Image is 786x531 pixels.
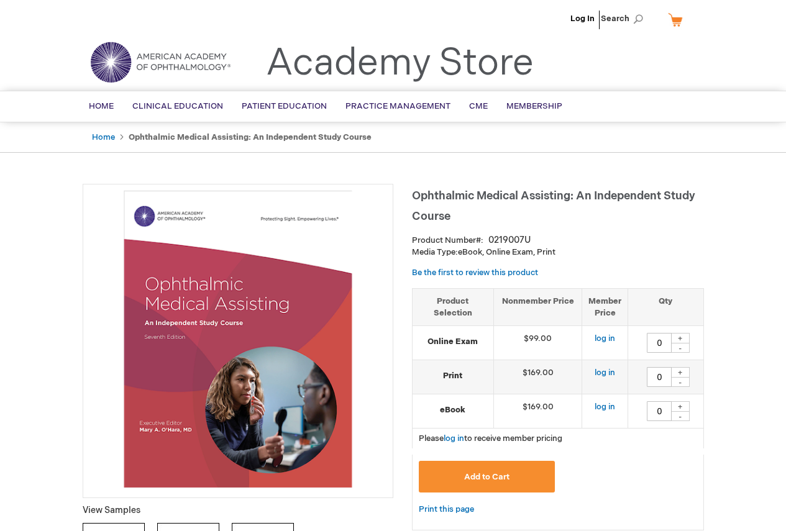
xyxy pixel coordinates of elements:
[83,504,393,517] p: View Samples
[345,101,450,111] span: Practice Management
[464,472,510,482] span: Add to Cart
[412,268,538,278] a: Be the first to review this product
[412,189,695,223] span: Ophthalmic Medical Assisting: An Independent Study Course
[469,101,488,111] span: CME
[419,502,474,517] a: Print this page
[413,288,494,325] th: Product Selection
[412,235,483,245] strong: Product Number
[266,41,534,86] a: Academy Store
[647,333,672,353] input: Qty
[92,132,115,142] a: Home
[570,14,595,24] a: Log In
[89,101,114,111] span: Home
[671,333,690,343] div: +
[595,334,615,343] a: log in
[506,101,562,111] span: Membership
[419,370,487,382] strong: Print
[412,247,704,258] p: eBook, Online Exam, Print
[671,411,690,421] div: -
[493,326,582,360] td: $99.00
[671,343,690,353] div: -
[419,336,487,348] strong: Online Exam
[419,404,487,416] strong: eBook
[444,433,464,443] a: log in
[601,6,648,31] span: Search
[595,402,615,412] a: log in
[242,101,327,111] span: Patient Education
[493,394,582,429] td: $169.00
[132,101,223,111] span: Clinical Education
[129,132,372,142] strong: Ophthalmic Medical Assisting: An Independent Study Course
[647,401,672,421] input: Qty
[419,433,562,443] span: Please to receive member pricing
[582,288,628,325] th: Member Price
[412,247,458,257] strong: Media Type:
[647,367,672,387] input: Qty
[671,401,690,412] div: +
[419,461,555,492] button: Add to Cart
[493,360,582,394] td: $169.00
[671,377,690,387] div: -
[671,367,690,378] div: +
[89,191,386,488] img: Ophthalmic Medical Assisting: An Independent Study Course
[595,368,615,378] a: log in
[628,288,703,325] th: Qty
[493,288,582,325] th: Nonmember Price
[488,234,531,247] div: 0219007U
